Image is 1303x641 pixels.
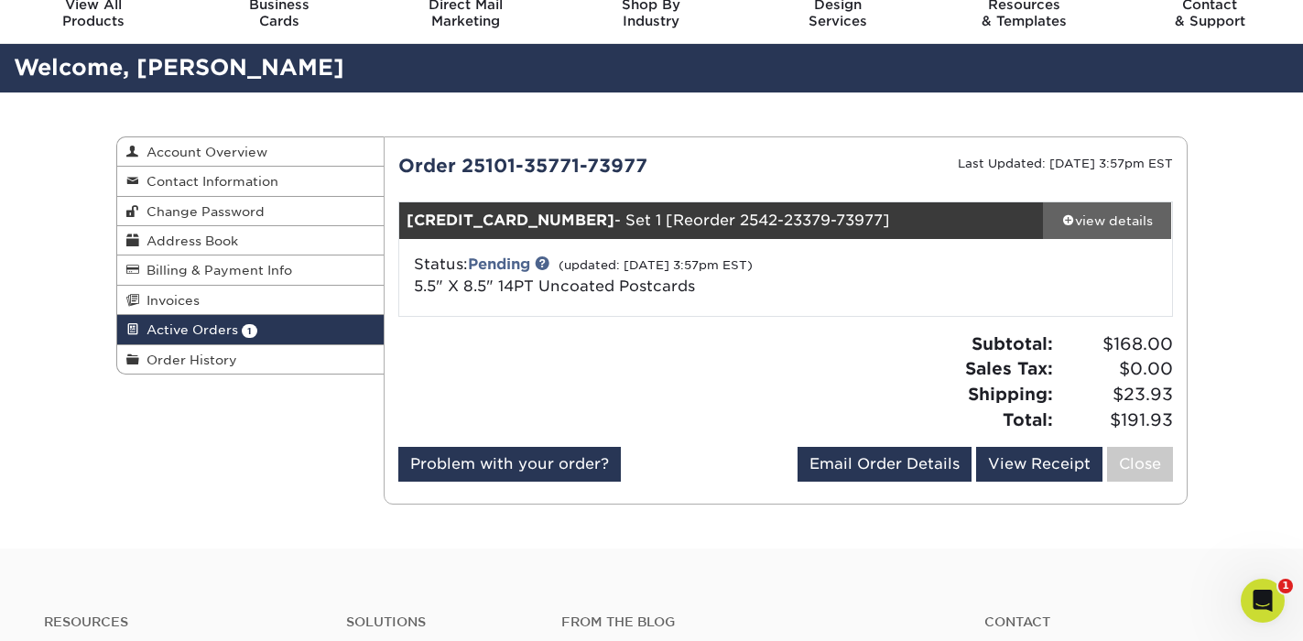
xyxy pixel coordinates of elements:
strong: Sales Tax: [965,358,1053,378]
h4: From the Blog [561,614,935,630]
span: 5.5" X 8.5" 14PT Uncoated Postcards [414,277,695,295]
span: Active Orders [139,322,238,337]
a: Active Orders 1 [117,315,385,344]
a: Contact [984,614,1259,630]
span: 1 [242,324,257,338]
a: Close [1107,447,1173,482]
strong: Total: [1003,409,1053,429]
strong: Shipping: [968,384,1053,404]
iframe: Intercom live chat [1241,579,1285,623]
div: - Set 1 [Reorder 2542-23379-73977] [399,202,1043,239]
small: Last Updated: [DATE] 3:57pm EST [958,157,1173,170]
span: $0.00 [1059,356,1173,382]
div: view details [1043,212,1172,230]
span: $191.93 [1059,407,1173,433]
a: Order History [117,345,385,374]
a: Email Order Details [798,447,972,482]
div: Status: [400,254,914,298]
strong: [CREDIT_CARD_NUMBER] [407,212,614,229]
span: Invoices [139,293,200,308]
div: Order 25101-35771-73977 [385,152,786,179]
span: 1 [1278,579,1293,593]
a: Billing & Payment Info [117,255,385,285]
span: Address Book [139,234,238,248]
a: Address Book [117,226,385,255]
small: (updated: [DATE] 3:57pm EST) [559,258,753,272]
span: Account Overview [139,145,267,159]
a: View Receipt [976,447,1102,482]
a: Problem with your order? [398,447,621,482]
a: Change Password [117,197,385,226]
strong: Subtotal: [972,333,1053,353]
span: Change Password [139,204,265,219]
span: $23.93 [1059,382,1173,407]
a: Account Overview [117,137,385,167]
a: Pending [468,255,530,273]
a: view details [1043,202,1172,239]
span: $168.00 [1059,331,1173,357]
span: Billing & Payment Info [139,263,292,277]
span: Order History [139,353,237,367]
a: Invoices [117,286,385,315]
span: Contact Information [139,174,278,189]
a: Contact Information [117,167,385,196]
